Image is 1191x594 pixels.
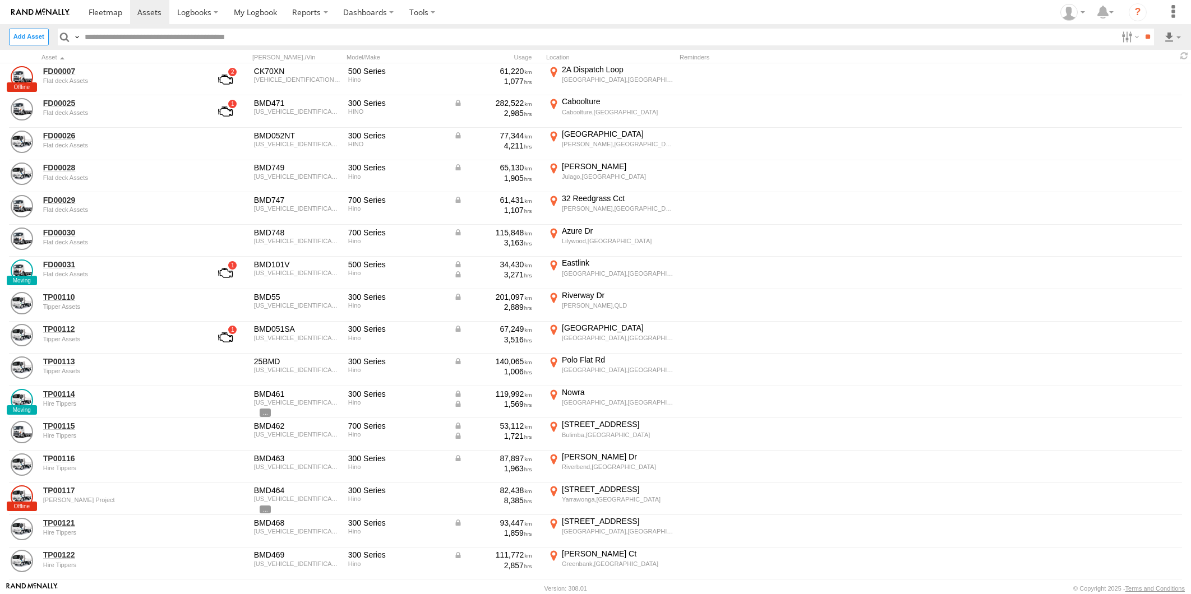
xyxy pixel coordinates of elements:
div: BMD052NT [254,131,340,141]
div: Data from Vehicle CANbus [454,195,532,205]
div: 300 Series [348,356,446,366]
a: View Asset Details [11,356,33,379]
div: Model/Make [347,53,447,61]
label: Click to View Current Location [546,355,675,385]
div: BMD468 [254,518,340,528]
label: Click to View Current Location [546,290,675,321]
div: [GEOGRAPHIC_DATA],[GEOGRAPHIC_DATA] [562,76,673,83]
a: View Asset Details [11,485,33,508]
a: View Asset Details [11,259,33,282]
div: Location [546,53,675,61]
div: HINO [348,108,446,115]
div: 61,220 [454,66,532,76]
div: 2A Dispatch Loop [562,64,673,75]
div: Yarrawonga,[GEOGRAPHIC_DATA] [562,495,673,503]
div: JHHTCS3H20K003680 [254,335,340,341]
span: View Asset Details to show all tags [260,505,271,513]
div: Data from Vehicle CANbus [454,399,532,409]
label: Create New Asset [9,29,49,45]
div: Riverway Dr [562,290,673,300]
a: TP00121 [43,518,197,528]
div: 300 Series [348,98,446,108]
div: Data from Vehicle CANbus [454,421,532,431]
div: 700 Series [348,421,446,431]
a: TP00122 [43,550,197,560]
span: Refresh [1178,51,1191,62]
a: View Asset Details [11,324,33,346]
div: Data from Vehicle CANbus [454,163,532,173]
i: ? [1129,3,1147,21]
div: BMD748 [254,228,340,238]
div: Hino [348,238,446,244]
a: View Asset Details [11,292,33,314]
a: FD00025 [43,98,197,108]
a: FD00007 [43,66,197,76]
div: [PERSON_NAME]./Vin [252,53,342,61]
div: undefined [43,303,197,310]
div: 3,516 [454,335,532,345]
div: [PERSON_NAME],[GEOGRAPHIC_DATA] [562,205,673,212]
div: Data from Vehicle CANbus [454,98,532,108]
div: BMD469 [254,550,340,560]
div: Data from Vehicle CANbus [454,324,532,334]
div: undefined [43,336,197,342]
div: Lilywood,[GEOGRAPHIC_DATA] [562,237,673,245]
div: JHHTCS3H70K003657 [254,399,340,406]
div: undefined [43,529,197,536]
div: Julago,[GEOGRAPHIC_DATA] [562,173,673,180]
div: Data from Vehicle CANbus [454,131,532,141]
div: HINO [348,141,446,147]
a: TP00112 [43,324,197,334]
a: View Asset Details [11,518,33,540]
div: JHHTCS3F10K004995 [254,173,340,180]
div: BMD462 [254,421,340,431]
a: View Asset Details [11,98,33,120]
a: View Asset Details [11,131,33,153]
div: JHDFD2AL1XXX10469 [254,270,340,276]
a: FD00029 [43,195,197,205]
div: 2,889 [454,302,532,312]
a: View Asset with Fault/s [205,259,246,286]
div: [STREET_ADDRESS] [562,419,673,429]
div: JHHTCS3H00K003659 [254,431,340,438]
div: 32 Reedgrass Cct [562,193,673,203]
div: undefined [43,174,197,181]
div: 1,077 [454,76,532,86]
div: undefined [43,465,197,471]
div: Data from Vehicle CANbus [454,518,532,528]
div: [PERSON_NAME] Dr [562,452,673,462]
div: 300 Series [348,292,446,302]
div: Nowra [562,387,673,397]
div: Hino [348,495,446,502]
div: 1,859 [454,528,532,538]
a: View Asset with Fault/s [205,66,246,93]
div: 700 Series [348,228,446,238]
div: Click to Sort [41,53,198,61]
div: Data from Vehicle CANbus [454,550,532,560]
div: 700 Series [348,195,446,205]
div: undefined [43,561,197,568]
div: JHHUCS1H90K031578 [254,141,340,147]
div: Data from Vehicle CANbus [454,259,532,270]
div: 3,163 [454,238,532,248]
div: [STREET_ADDRESS] [562,484,673,494]
div: Hino [348,528,446,535]
div: BMD464 [254,485,340,495]
a: TP00117 [43,485,197,495]
div: undefined [43,271,197,277]
div: Data from Vehicle CANbus [454,228,532,238]
div: 1,905 [454,173,532,183]
label: Click to View Current Location [546,484,675,514]
div: Hino [348,205,446,212]
div: undefined [43,239,197,245]
label: Click to View Current Location [546,193,675,224]
div: JHHTCS3H70K003674 [254,463,340,470]
div: Usage [452,53,542,61]
div: Hino [348,399,446,406]
div: Data from Vehicle CANbus [454,431,532,441]
a: TP00115 [43,421,197,431]
a: View Asset Details [11,550,33,572]
div: BMD051SA [254,324,340,334]
div: 1,963 [454,463,532,474]
div: © Copyright 2025 - [1073,585,1185,592]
